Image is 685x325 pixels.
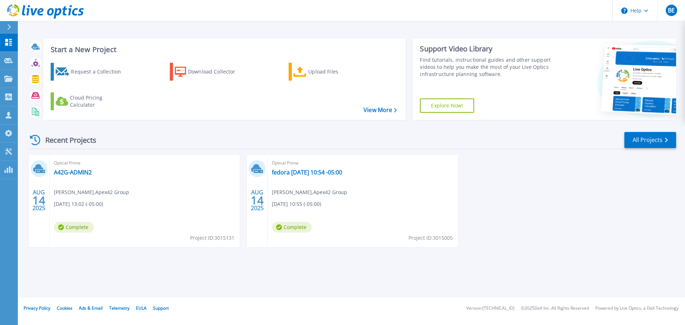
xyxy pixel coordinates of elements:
[420,56,554,78] div: Find tutorials, instructional guides and other support videos to help you make the most of your L...
[595,306,679,311] li: Powered by Live Optics, a Dell Technology
[466,306,514,311] li: Version: [TECHNICAL_ID]
[51,63,130,81] a: Request a Collection
[308,65,365,79] div: Upload Files
[32,187,46,213] div: AUG 2025
[27,131,106,149] div: Recent Projects
[420,44,554,54] div: Support Video Library
[109,305,130,311] a: Telemetry
[272,169,342,176] a: fedora [DATE] 10:54 -05:00
[57,305,72,311] a: Cookies
[79,305,103,311] a: Ads & Email
[54,159,235,167] span: Optical Prime
[624,132,676,148] a: All Projects
[54,200,103,208] span: [DATE] 13:02 (-05:00)
[136,305,147,311] a: EULA
[70,94,127,108] div: Cloud Pricing Calculator
[409,234,453,242] span: Project ID: 3015005
[51,92,130,110] a: Cloud Pricing Calculator
[190,234,234,242] span: Project ID: 3015131
[250,187,264,213] div: AUG 2025
[272,159,453,167] span: Optical Prime
[24,305,50,311] a: Privacy Policy
[272,188,347,196] span: [PERSON_NAME] , Apex42 Group
[272,200,321,208] span: [DATE] 10:55 (-05:00)
[153,305,169,311] a: Support
[521,306,589,311] li: © 2025 Dell Inc. All Rights Reserved
[71,65,128,79] div: Request a Collection
[32,197,45,203] span: 14
[51,46,397,54] h3: Start a New Project
[54,222,94,233] span: Complete
[54,188,129,196] span: [PERSON_NAME] , Apex42 Group
[54,169,92,176] a: A42G-ADMIN2
[289,63,368,81] a: Upload Files
[170,63,249,81] a: Download Collector
[188,65,245,79] div: Download Collector
[364,107,397,113] a: View More
[272,222,312,233] span: Complete
[251,197,264,203] span: 14
[668,7,675,13] span: BE
[420,98,474,113] a: Explore Now!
